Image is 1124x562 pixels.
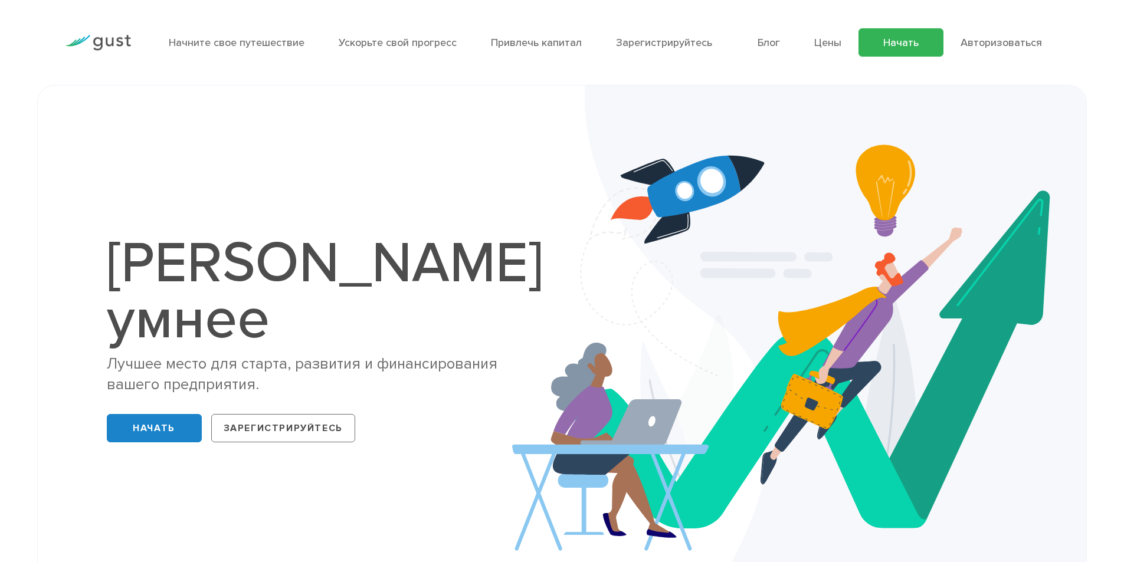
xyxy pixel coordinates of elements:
a: Зарегистрируйтесь [211,414,355,442]
a: Цены [814,37,841,49]
a: Блог [758,37,780,49]
font: Начать [133,422,175,434]
a: Зарегистрируйтесь [616,37,712,49]
a: Начните свое путешествие [169,37,304,49]
a: Ускорьте свой прогресс [339,37,457,49]
a: Привлечь капитал [491,37,582,49]
img: Логотип Порыва [65,35,131,51]
a: Начать [107,414,202,442]
a: Авторизоваться [961,37,1042,49]
font: Лучшее место для старта, развития и финансирования вашего предприятия. [107,354,497,393]
font: Зарегистрируйтесь [224,422,343,434]
font: Начать [883,37,919,49]
a: Начать [858,28,943,57]
font: [PERSON_NAME] умнее [107,229,543,353]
